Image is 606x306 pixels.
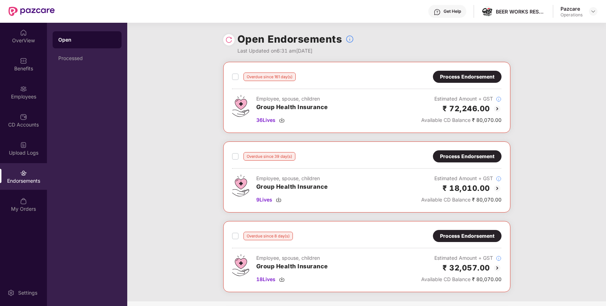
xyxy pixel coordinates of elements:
img: New Pazcare Logo [9,7,55,16]
div: Process Endorsement [440,232,494,240]
img: svg+xml;base64,PHN2ZyBpZD0iQmVuZWZpdHMiIHhtbG5zPSJodHRwOi8vd3d3LnczLm9yZy8yMDAwL3N2ZyIgd2lkdGg9Ij... [20,57,27,64]
div: Process Endorsement [440,152,494,160]
img: svg+xml;base64,PHN2ZyBpZD0iU2V0dGluZy0yMHgyMCIgeG1sbnM9Imh0dHA6Ly93d3cudzMub3JnLzIwMDAvc3ZnIiB3aW... [7,289,15,296]
img: svg+xml;base64,PHN2ZyBpZD0iQmFjay0yMHgyMCIgeG1sbnM9Imh0dHA6Ly93d3cudzMub3JnLzIwMDAvc3ZnIiB3aWR0aD... [493,184,502,193]
span: Available CD Balance [421,117,471,123]
h3: Group Health Insurance [256,182,328,192]
img: svg+xml;base64,PHN2ZyBpZD0iRW1wbG95ZWVzIiB4bWxucz0iaHR0cDovL3d3dy53My5vcmcvMjAwMC9zdmciIHdpZHRoPS... [20,85,27,92]
div: Last Updated on 6:31 am[DATE] [237,47,354,55]
div: ₹ 80,070.00 [421,116,502,124]
div: Process Endorsement [440,73,494,81]
div: Pazcare [561,5,583,12]
div: Overdue since 39 day(s) [243,152,295,161]
img: svg+xml;base64,PHN2ZyBpZD0iSW5mb18tXzMyeDMyIiBkYXRhLW5hbWU9IkluZm8gLSAzMngzMiIgeG1sbnM9Imh0dHA6Ly... [496,96,502,102]
div: Settings [16,289,39,296]
div: Employee, spouse, children [256,175,328,182]
img: svg+xml;base64,PHN2ZyB4bWxucz0iaHR0cDovL3d3dy53My5vcmcvMjAwMC9zdmciIHdpZHRoPSI0Ny43MTQiIGhlaWdodD... [232,175,249,197]
span: Available CD Balance [421,276,471,282]
img: svg+xml;base64,PHN2ZyBpZD0iSW5mb18tXzMyeDMyIiBkYXRhLW5hbWU9IkluZm8gLSAzMngzMiIgeG1sbnM9Imh0dHA6Ly... [496,256,502,261]
span: 9 Lives [256,196,272,204]
img: svg+xml;base64,PHN2ZyBpZD0iSGVscC0zMngzMiIgeG1sbnM9Imh0dHA6Ly93d3cudzMub3JnLzIwMDAvc3ZnIiB3aWR0aD... [434,9,441,16]
span: Available CD Balance [421,197,471,203]
span: 18 Lives [256,275,275,283]
div: Estimated Amount + GST [421,175,502,182]
img: svg+xml;base64,PHN2ZyBpZD0iSW5mb18tXzMyeDMyIiBkYXRhLW5hbWU9IkluZm8gLSAzMngzMiIgeG1sbnM9Imh0dHA6Ly... [496,176,502,182]
div: Get Help [444,9,461,14]
img: svg+xml;base64,PHN2ZyBpZD0iRG93bmxvYWQtMzJ4MzIiIHhtbG5zPSJodHRwOi8vd3d3LnczLm9yZy8yMDAwL3N2ZyIgd2... [279,277,285,282]
div: BEER WORKS RESTAURANTS & MICRO BREWERY PVT LTD [496,8,546,15]
h3: Group Health Insurance [256,103,328,112]
img: svg+xml;base64,PHN2ZyBpZD0iSG9tZSIgeG1sbnM9Imh0dHA6Ly93d3cudzMub3JnLzIwMDAvc3ZnIiB3aWR0aD0iMjAiIG... [20,29,27,36]
h3: Group Health Insurance [256,262,328,271]
h2: ₹ 32,057.00 [443,262,490,274]
img: svg+xml;base64,PHN2ZyBpZD0iVXBsb2FkX0xvZ3MiIGRhdGEtbmFtZT0iVXBsb2FkIExvZ3MiIHhtbG5zPSJodHRwOi8vd3... [20,141,27,149]
div: Employee, spouse, children [256,95,328,103]
span: 36 Lives [256,116,275,124]
div: Processed [58,55,116,61]
h1: Open Endorsements [237,31,342,47]
img: WhatsApp%20Image%202024-02-28%20at%203.03.39%20PM.jpeg [482,7,493,16]
div: Overdue since 161 day(s) [243,73,296,81]
img: svg+xml;base64,PHN2ZyB4bWxucz0iaHR0cDovL3d3dy53My5vcmcvMjAwMC9zdmciIHdpZHRoPSI0Ny43MTQiIGhlaWdodD... [232,254,249,276]
img: svg+xml;base64,PHN2ZyBpZD0iRW5kb3JzZW1lbnRzIiB4bWxucz0iaHR0cDovL3d3dy53My5vcmcvMjAwMC9zdmciIHdpZH... [20,170,27,177]
img: svg+xml;base64,PHN2ZyBpZD0iQ0RfQWNjb3VudHMiIGRhdGEtbmFtZT0iQ0QgQWNjb3VudHMiIHhtbG5zPSJodHRwOi8vd3... [20,113,27,120]
h2: ₹ 72,246.00 [443,103,490,114]
img: svg+xml;base64,PHN2ZyBpZD0iQmFjay0yMHgyMCIgeG1sbnM9Imh0dHA6Ly93d3cudzMub3JnLzIwMDAvc3ZnIiB3aWR0aD... [493,264,502,272]
div: Open [58,36,116,43]
div: Estimated Amount + GST [421,95,502,103]
div: ₹ 80,070.00 [421,196,502,204]
div: ₹ 80,070.00 [421,275,502,283]
img: svg+xml;base64,PHN2ZyB4bWxucz0iaHR0cDovL3d3dy53My5vcmcvMjAwMC9zdmciIHdpZHRoPSI0Ny43MTQiIGhlaWdodD... [232,95,249,117]
img: svg+xml;base64,PHN2ZyBpZD0iUmVsb2FkLTMyeDMyIiB4bWxucz0iaHR0cDovL3d3dy53My5vcmcvMjAwMC9zdmciIHdpZH... [225,36,232,43]
div: Estimated Amount + GST [421,254,502,262]
h2: ₹ 18,010.00 [443,182,490,194]
div: Operations [561,12,583,18]
img: svg+xml;base64,PHN2ZyBpZD0iRG93bmxvYWQtMzJ4MzIiIHhtbG5zPSJodHRwOi8vd3d3LnczLm9yZy8yMDAwL3N2ZyIgd2... [276,197,281,203]
div: Employee, spouse, children [256,254,328,262]
img: svg+xml;base64,PHN2ZyBpZD0iTXlfT3JkZXJzIiBkYXRhLW5hbWU9Ik15IE9yZGVycyIgeG1sbnM9Imh0dHA6Ly93d3cudz... [20,198,27,205]
img: svg+xml;base64,PHN2ZyBpZD0iSW5mb18tXzMyeDMyIiBkYXRhLW5hbWU9IkluZm8gLSAzMngzMiIgeG1sbnM9Imh0dHA6Ly... [345,35,354,43]
div: Overdue since 8 day(s) [243,232,293,240]
img: svg+xml;base64,PHN2ZyBpZD0iQmFjay0yMHgyMCIgeG1sbnM9Imh0dHA6Ly93d3cudzMub3JnLzIwMDAvc3ZnIiB3aWR0aD... [493,104,502,113]
img: svg+xml;base64,PHN2ZyBpZD0iRG93bmxvYWQtMzJ4MzIiIHhtbG5zPSJodHRwOi8vd3d3LnczLm9yZy8yMDAwL3N2ZyIgd2... [279,117,285,123]
img: svg+xml;base64,PHN2ZyBpZD0iRHJvcGRvd24tMzJ4MzIiIHhtbG5zPSJodHRwOi8vd3d3LnczLm9yZy8yMDAwL3N2ZyIgd2... [590,9,596,14]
